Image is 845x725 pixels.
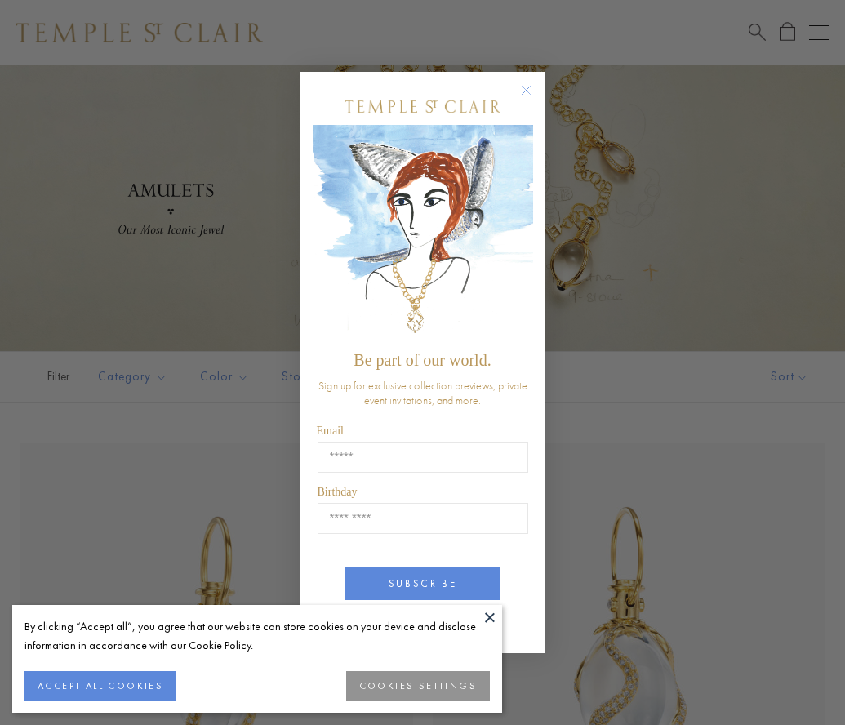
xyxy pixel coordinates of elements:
[345,567,500,600] button: SUBSCRIBE
[346,671,490,701] button: COOKIES SETTINGS
[524,88,545,109] button: Close dialog
[318,378,527,407] span: Sign up for exclusive collection previews, private event invitations, and more.
[317,425,344,437] span: Email
[318,442,528,473] input: Email
[345,100,500,113] img: Temple St. Clair
[24,617,490,655] div: By clicking “Accept all”, you agree that our website can store cookies on your device and disclos...
[24,671,176,701] button: ACCEPT ALL COOKIES
[318,486,358,498] span: Birthday
[354,351,491,369] span: Be part of our world.
[313,125,533,343] img: c4a9eb12-d91a-4d4a-8ee0-386386f4f338.jpeg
